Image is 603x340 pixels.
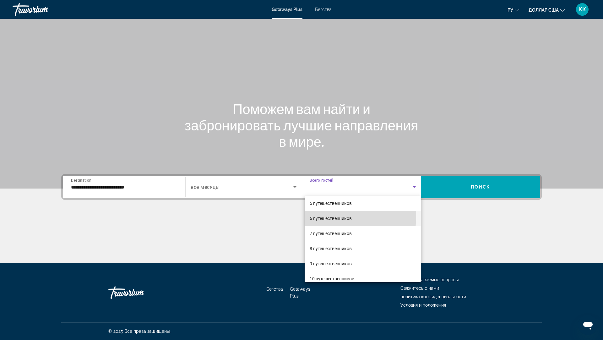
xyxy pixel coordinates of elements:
[310,276,354,281] font: 10 путешественников
[578,315,598,335] iframe: Кнопка запуска окна обмена сообщениями
[310,216,352,221] font: 6 путешественников
[310,201,352,206] font: 5 путешественников
[310,261,352,266] font: 9 путешественников
[310,231,352,236] font: 7 путешественников
[310,246,352,251] font: 8 путешественников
